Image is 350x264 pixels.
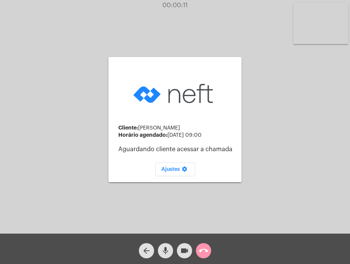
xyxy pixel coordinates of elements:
[161,246,170,255] mat-icon: mic
[118,132,235,138] div: [DATE] 09:00
[118,125,138,130] strong: Cliente:
[180,166,189,175] mat-icon: settings
[162,2,188,8] span: 00:00:11
[118,146,235,153] p: Aguardando cliente acessar a chamada
[155,163,195,176] button: Ajustes
[199,246,208,255] mat-icon: call_end
[161,167,189,172] span: Ajustes
[142,246,151,255] mat-icon: arrow_back
[118,132,167,138] strong: Horário agendado:
[180,246,189,255] mat-icon: videocam
[118,125,235,131] div: [PERSON_NAME]
[131,72,219,115] img: logo-neft-novo-2.png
